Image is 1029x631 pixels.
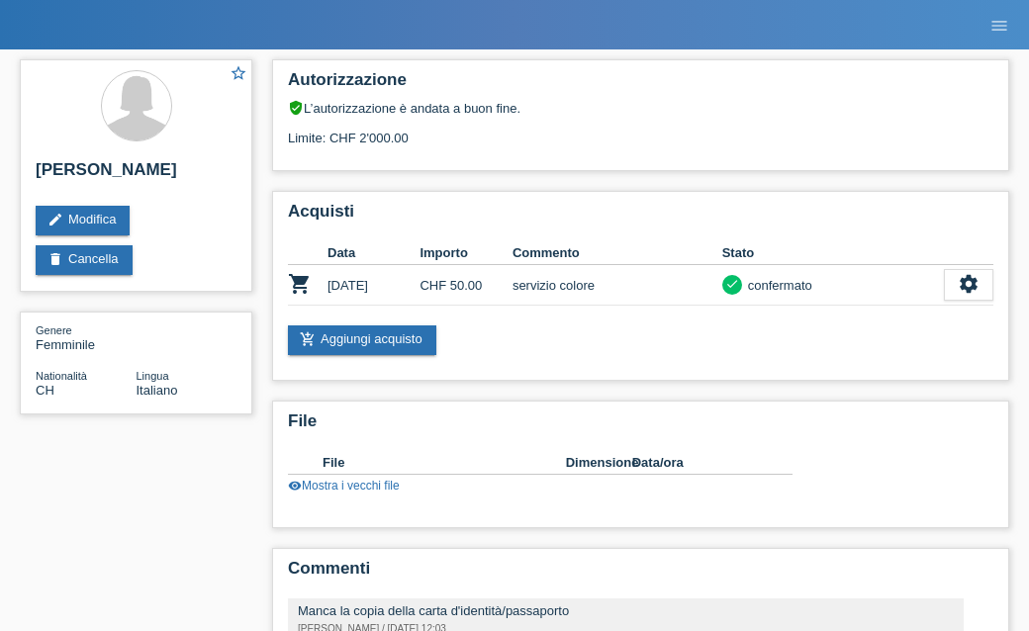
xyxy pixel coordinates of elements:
[288,411,993,441] h2: File
[288,479,400,493] a: visibilityMostra i vecchi file
[36,383,54,398] span: Svizzera
[566,451,632,475] th: Dimensione
[420,265,512,306] td: CHF 50.00
[230,64,247,85] a: star_border
[288,202,993,231] h2: Acquisti
[288,116,993,145] div: Limite: CHF 2'000.00
[298,603,954,618] div: Manca la copia della carta d'identità/passaporto
[323,451,566,475] th: File
[327,265,420,306] td: [DATE]
[742,275,812,296] div: confermato
[47,251,63,267] i: delete
[36,370,87,382] span: Nationalità
[288,70,993,100] h2: Autorizzazione
[420,241,512,265] th: Importo
[47,212,63,227] i: edit
[230,64,247,82] i: star_border
[300,331,316,347] i: add_shopping_cart
[137,383,178,398] span: Italiano
[632,451,765,475] th: Data/ora
[722,241,944,265] th: Stato
[137,370,169,382] span: Lingua
[288,100,993,116] div: L’autorizzazione è andata a buon fine.
[36,322,137,352] div: Femminile
[288,272,312,296] i: POSP00009891
[36,206,130,235] a: editModifica
[36,160,236,190] h2: [PERSON_NAME]
[513,241,722,265] th: Commento
[725,277,739,291] i: check
[288,100,304,116] i: verified_user
[288,325,436,355] a: add_shopping_cartAggiungi acquisto
[288,479,302,493] i: visibility
[288,559,993,588] h2: Commenti
[327,241,420,265] th: Data
[513,265,722,306] td: servizio colore
[989,16,1009,36] i: menu
[36,245,133,275] a: deleteCancella
[36,324,72,336] span: Genere
[958,273,980,295] i: settings
[980,19,1019,31] a: menu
